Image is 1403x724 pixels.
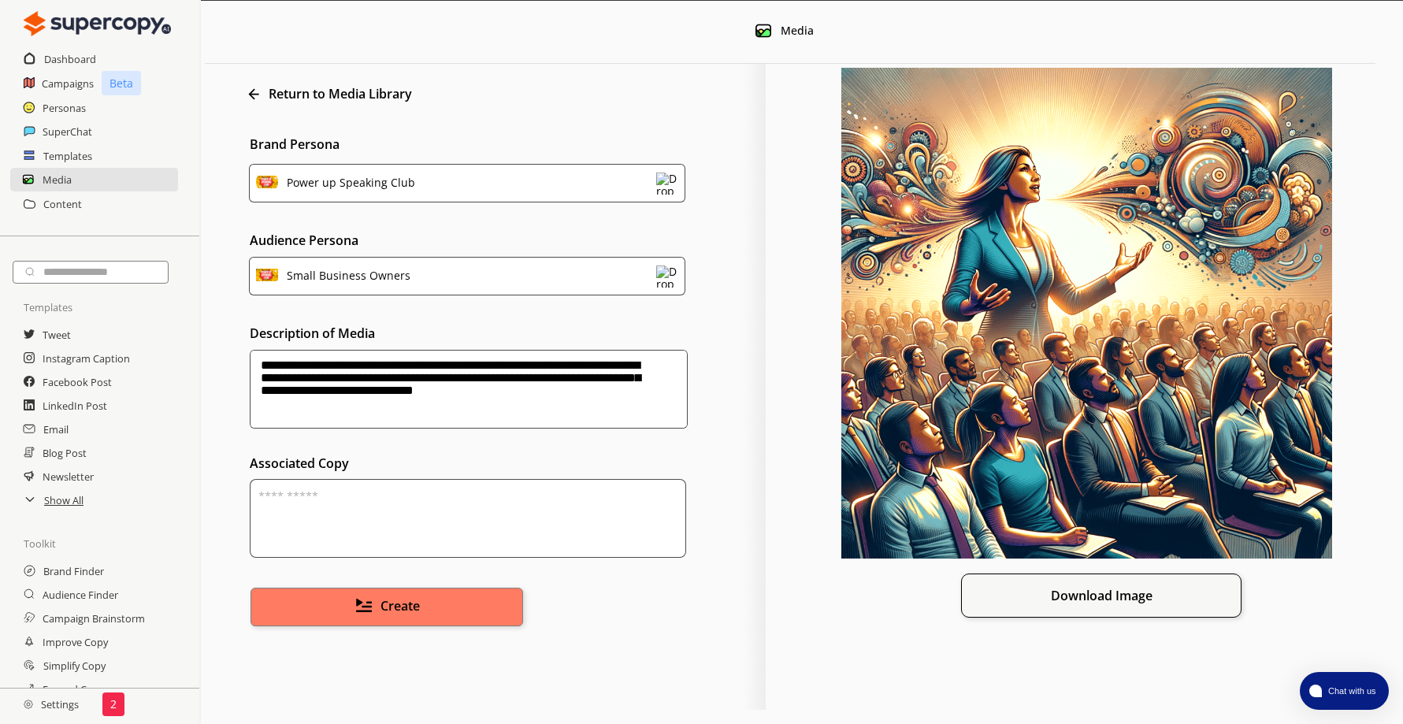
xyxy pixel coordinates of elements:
[256,264,278,286] img: Audience
[250,327,766,340] p: Description of Media
[250,234,766,247] p: Audience Persona
[43,120,92,143] a: SuperChat
[42,72,94,95] a: Campaigns
[250,457,766,470] label: Associated Copy
[43,630,108,654] a: Improve Copy
[102,71,141,95] p: Beta
[43,678,104,701] a: Expand Copy
[656,265,678,288] img: Dropdown
[44,488,84,512] a: Show All
[43,192,82,216] a: Content
[43,394,107,418] a: LinkedIn Post
[43,559,104,583] a: Brand Finder
[43,607,145,630] a: Campaign Brainstorm
[281,173,415,199] div: Power up Speaking Club
[1322,685,1379,697] span: Chat with us
[281,265,410,291] div: Small Business Owners
[961,574,1242,618] button: Download Image
[1300,672,1389,710] button: atlas-launcher
[24,700,33,709] img: Close
[44,47,96,71] a: Dashboard
[43,144,92,168] a: Templates
[43,168,72,191] a: Media
[43,654,106,678] a: Simplify Copy
[841,68,1332,559] img: Generated image 1
[380,597,420,614] span: Create
[110,698,117,711] p: 2
[355,596,373,614] img: Playlist Icon
[43,465,94,488] a: Newsletter
[43,370,112,394] a: Facebook Post
[755,23,771,39] img: Media Icon
[43,441,87,465] a: Blog Post
[24,8,171,39] img: Close
[43,418,69,441] a: Email
[656,173,678,195] img: Dropdown
[781,24,814,37] div: Media
[256,171,278,193] img: Brand
[251,588,523,626] button: Create
[221,80,742,106] div: Return to Media Library
[43,583,118,607] a: Audience Finder
[250,138,766,150] p: Brand Persona
[43,96,86,120] a: Personas
[43,347,130,370] a: Instagram Caption
[43,323,71,347] a: Tweet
